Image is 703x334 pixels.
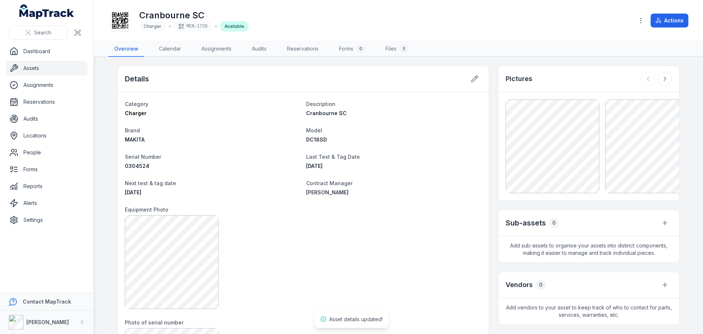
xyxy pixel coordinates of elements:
[498,298,679,324] span: Add vendors to your asset to keep track of who to contact for parts, services, warranties, etc.
[26,319,69,325] strong: [PERSON_NAME]
[125,319,183,326] span: Photo of serial number
[108,41,144,57] a: Overview
[125,189,141,195] time: 2/7/2026, 12:00:00 AM
[125,136,145,143] span: MAKITA
[6,111,88,126] a: Audits
[246,41,272,57] a: Audits
[19,4,74,19] a: MapTrack
[125,163,149,169] span: 0304524
[356,44,365,53] div: 0
[125,101,148,107] span: Category
[306,189,481,196] a: [PERSON_NAME]
[506,280,533,290] h3: Vendors
[6,95,88,109] a: Reservations
[333,41,371,57] a: Forms0
[651,14,688,27] button: Actions
[6,145,88,160] a: People
[125,206,168,213] span: Equipment Photo
[34,29,51,36] span: Search
[153,41,187,57] a: Calendar
[6,213,88,227] a: Settings
[506,218,546,228] h2: Sub-assets
[6,44,88,59] a: Dashboard
[125,74,149,84] h2: Details
[306,163,323,169] time: 8/7/2025, 12:00:00 AM
[306,110,347,116] span: Cranbourne SC
[125,189,141,195] span: [DATE]
[281,41,324,57] a: Reservations
[306,163,323,169] span: [DATE]
[6,196,88,210] a: Alerts
[139,10,249,21] h1: Cranbourne SC
[196,41,237,57] a: Assignments
[125,154,161,160] span: Serial Number
[329,316,383,322] span: Asset details updated!
[306,101,335,107] span: Description
[6,61,88,76] a: Assets
[498,236,679,263] span: Add sub-assets to organise your assets into distinct components, making it easier to manage and t...
[536,280,546,290] div: 0
[144,23,161,29] span: Charger
[9,26,68,40] button: Search
[6,162,88,177] a: Forms
[506,74,532,84] h3: Pictures
[125,127,140,133] span: Brand
[399,44,408,53] div: 5
[125,110,146,116] span: Charger
[306,136,327,143] span: DC18SD
[306,154,360,160] span: Last Test & Tag Date
[220,21,249,32] div: Available
[306,180,353,186] span: Contract Manager
[174,21,212,32] div: MEN-1728
[380,41,414,57] a: Files5
[125,180,176,186] span: Next test & tag date
[6,128,88,143] a: Locations
[306,127,322,133] span: Model
[6,78,88,92] a: Assignments
[23,298,71,305] strong: Contact MapTrack
[549,218,559,228] div: 0
[6,179,88,194] a: Reports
